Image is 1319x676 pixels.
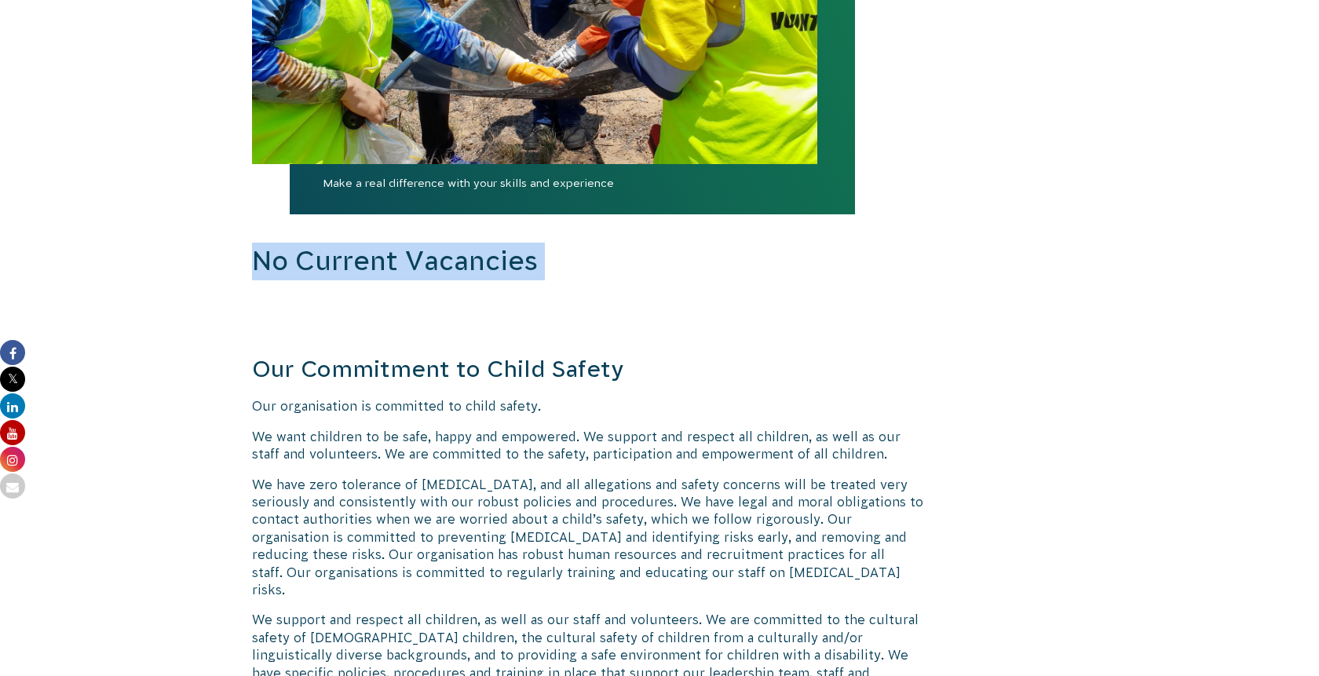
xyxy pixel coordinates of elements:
[252,476,926,599] p: We have zero tolerance of [MEDICAL_DATA], and all allegations and safety concerns will be treated...
[290,174,855,214] span: Make a real difference with your skills and experience
[252,243,926,280] h2: No Current Vacancies
[252,397,926,415] p: Our organisation is committed to child safety.
[252,428,926,463] p: We want children to be safe, happy and empowered. We support and respect all children, as well as...
[252,353,926,386] h3: Our Commitment to Child Safety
